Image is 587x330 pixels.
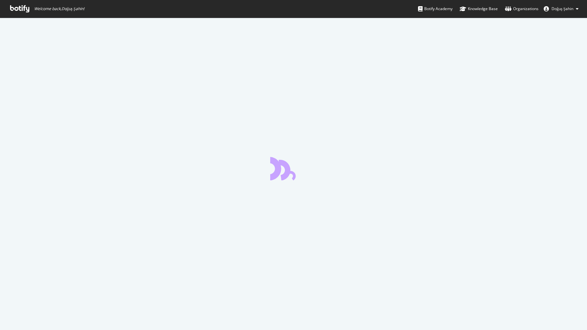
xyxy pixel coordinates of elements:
[270,157,317,180] div: animation
[538,4,584,14] button: Doğuş Şahin
[460,6,498,12] div: Knowledge Base
[34,6,84,11] span: Welcome back, Doğuş Şahin !
[505,6,538,12] div: Organizations
[552,6,573,11] span: Doğuş Şahin
[418,6,453,12] div: Botify Academy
